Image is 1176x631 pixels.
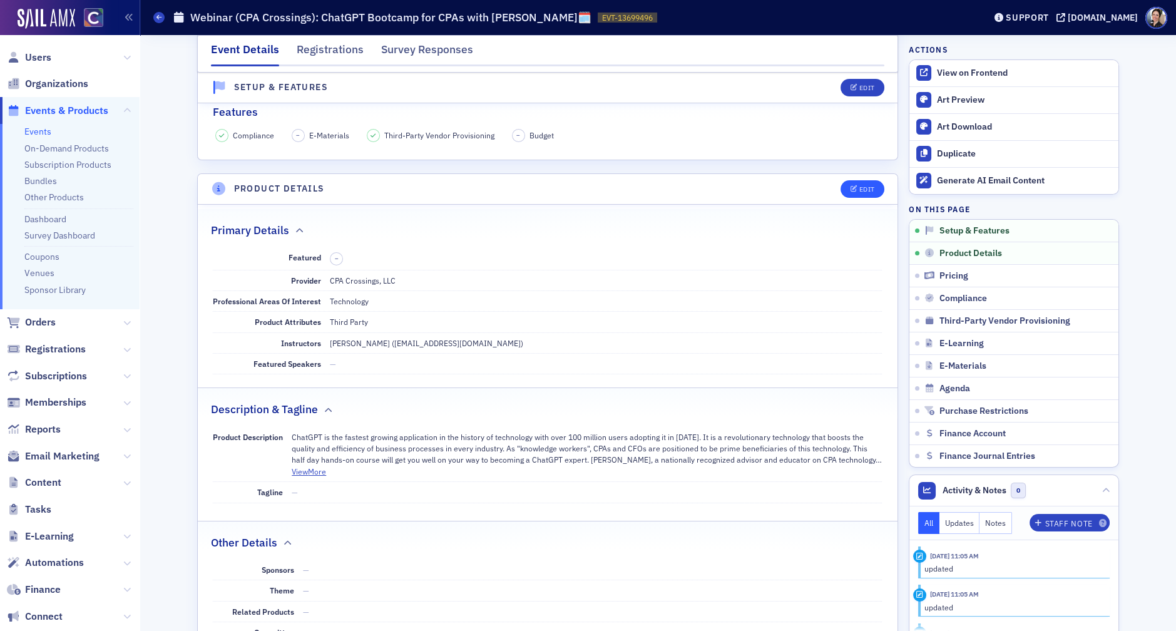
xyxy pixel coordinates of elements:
span: — [330,359,336,369]
a: Reports [7,423,61,436]
span: Content [25,476,61,490]
button: Generate AI Email Content [909,167,1118,194]
a: Other Products [24,192,84,203]
span: Compliance [939,293,987,304]
div: Edit [859,85,875,91]
span: Registrations [25,342,86,356]
span: Pricing [939,270,968,282]
div: Art Download [937,121,1112,133]
span: – [335,254,339,263]
span: Professional Areas Of Interest [213,296,321,306]
span: — [303,565,309,575]
a: Venues [24,267,54,279]
h2: Description & Tagline [211,401,318,418]
span: Sponsors [262,565,294,575]
h4: Actions [909,44,948,55]
a: Connect [7,610,63,623]
a: Subscriptions [7,369,87,383]
a: Content [7,476,61,490]
span: Orders [25,315,56,329]
span: Memberships [25,396,86,409]
a: Art Download [909,113,1118,140]
span: Reports [25,423,61,436]
a: Finance [7,583,61,597]
h2: Features [213,104,258,120]
h4: Setup & Features [234,81,328,94]
div: ChatGPT is the fastest growing application in the history of technology with over 100 million use... [292,431,882,466]
div: Edit [859,186,875,193]
span: Featured [289,252,321,262]
button: Edit [841,180,884,198]
img: SailAMX [84,8,103,28]
span: Finance [25,583,61,597]
div: Registrations [297,41,364,64]
a: Email Marketing [7,449,100,463]
span: E-Learning [939,338,984,349]
a: Memberships [7,396,86,409]
div: updated [924,602,1102,613]
div: Support [1006,12,1049,23]
span: E-Learning [25,530,74,543]
span: E-Materials [309,130,349,141]
span: Users [25,51,51,64]
span: — [303,607,309,617]
button: All [918,512,939,534]
a: Automations [7,556,84,570]
button: ViewMore [292,466,326,477]
a: E-Learning [7,530,74,543]
span: CPA Crossings, LLC [330,275,396,285]
span: Profile [1145,7,1167,29]
a: View on Frontend [909,60,1118,86]
span: – [296,131,300,140]
span: EVT-13699496 [602,13,653,23]
h4: Product Details [234,182,325,195]
a: Survey Dashboard [24,230,95,241]
span: Product Details [939,248,1002,259]
button: Updates [939,512,980,534]
span: E-Materials [939,361,986,372]
span: Events & Products [25,104,108,118]
span: Email Marketing [25,449,100,463]
span: Subscriptions [25,369,87,383]
button: Notes [979,512,1012,534]
span: Provider [291,275,321,285]
a: Orders [7,315,56,329]
h2: Other Details [211,535,277,551]
div: updated [924,563,1102,574]
div: Survey Responses [381,41,473,64]
span: Tagline [257,487,283,497]
div: Third Party [330,316,368,327]
span: Related Products [232,607,294,617]
div: [DOMAIN_NAME] [1068,12,1138,23]
div: Duplicate [937,148,1112,160]
span: Budget [529,130,554,141]
h1: Webinar (CPA Crossings): ChatGPT Bootcamp for CPAs with [PERSON_NAME]🗓️ [190,10,591,25]
span: Tasks [25,503,51,516]
button: Staff Note [1030,514,1110,531]
time: 8/7/2025 11:05 AM [930,551,979,560]
span: Activity & Notes [943,484,1006,497]
div: Technology [330,295,369,307]
div: Update [913,550,926,563]
span: Instructors [281,338,321,348]
div: [PERSON_NAME] ([EMAIL_ADDRESS][DOMAIN_NAME]) [330,337,523,349]
a: Sponsor Library [24,284,86,295]
span: Finance Account [939,428,1006,439]
a: Dashboard [24,213,66,225]
div: View on Frontend [937,68,1112,79]
span: – [516,131,520,140]
span: — [303,585,309,595]
div: Update [913,588,926,602]
div: Art Preview [937,95,1112,106]
h4: On this page [909,203,1119,215]
span: Purchase Restrictions [939,406,1028,417]
span: Organizations [25,77,88,91]
div: Generate AI Email Content [937,175,1112,187]
img: SailAMX [18,9,75,29]
span: Connect [25,610,63,623]
span: — [292,487,298,497]
a: Users [7,51,51,64]
span: Agenda [939,383,970,394]
a: Events [24,126,51,137]
a: Events & Products [7,104,108,118]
